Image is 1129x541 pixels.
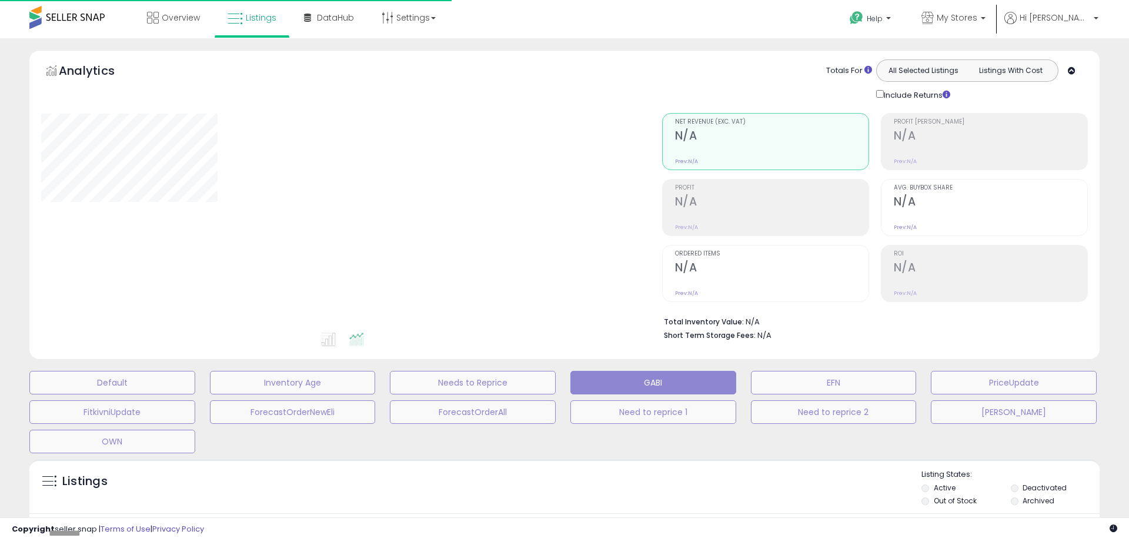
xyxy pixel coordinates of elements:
h2: N/A [675,129,869,145]
span: Net Revenue (Exc. VAT) [675,119,869,125]
button: Need to reprice 1 [570,400,736,424]
strong: Copyright [12,523,55,535]
small: Prev: N/A [894,290,917,297]
button: FitkivniUpdate [29,400,195,424]
h2: N/A [894,261,1087,277]
li: N/A [664,314,1079,328]
button: Needs to Reprice [390,371,556,394]
div: Include Returns [867,88,964,101]
span: Listings [246,12,276,24]
button: EFN [751,371,917,394]
small: Prev: N/A [675,158,698,165]
span: Help [867,14,883,24]
button: Inventory Age [210,371,376,394]
div: seller snap | | [12,524,204,535]
small: Prev: N/A [675,290,698,297]
div: Totals For [826,65,872,77]
small: Prev: N/A [894,158,917,165]
button: PriceUpdate [931,371,1097,394]
span: DataHub [317,12,354,24]
b: Short Term Storage Fees: [664,330,756,340]
span: ROI [894,251,1087,257]
button: Default [29,371,195,394]
span: My Stores [937,12,977,24]
button: [PERSON_NAME] [931,400,1097,424]
span: N/A [757,330,771,341]
small: Prev: N/A [894,224,917,231]
a: Help [840,2,903,38]
span: Avg. Buybox Share [894,185,1087,191]
button: ForecastOrderAll [390,400,556,424]
button: Need to reprice 2 [751,400,917,424]
h2: N/A [675,261,869,277]
a: Hi [PERSON_NAME] [1004,12,1098,38]
h2: N/A [894,129,1087,145]
button: OWN [29,430,195,453]
button: All Selected Listings [880,63,967,78]
button: ForecastOrderNewEli [210,400,376,424]
b: Total Inventory Value: [664,317,744,327]
span: Profit [PERSON_NAME] [894,119,1087,125]
button: Listings With Cost [967,63,1054,78]
button: GABI [570,371,736,394]
i: Get Help [849,11,864,25]
small: Prev: N/A [675,224,698,231]
h2: N/A [894,195,1087,211]
span: Overview [162,12,200,24]
span: Ordered Items [675,251,869,257]
span: Hi [PERSON_NAME] [1020,12,1090,24]
h2: N/A [675,195,869,211]
h5: Analytics [59,62,138,82]
span: Profit [675,185,869,191]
